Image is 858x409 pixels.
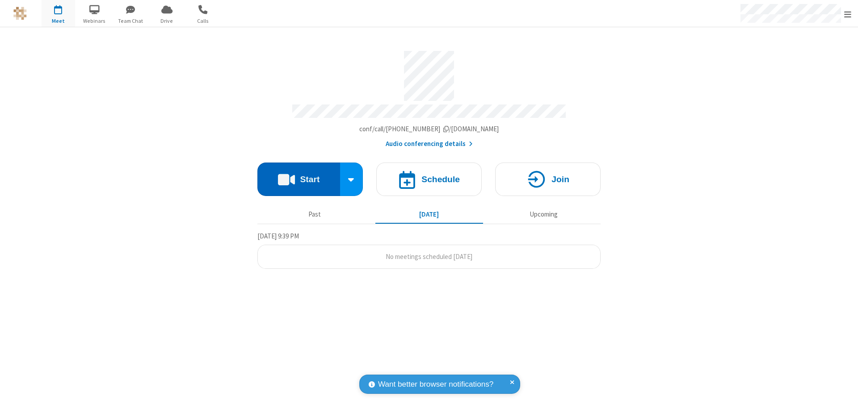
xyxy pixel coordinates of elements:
[42,17,75,25] span: Meet
[186,17,220,25] span: Calls
[150,17,184,25] span: Drive
[340,163,363,196] div: Start conference options
[378,379,493,390] span: Want better browser notifications?
[257,232,299,240] span: [DATE] 9:39 PM
[13,7,27,20] img: QA Selenium DO NOT DELETE OR CHANGE
[386,139,473,149] button: Audio conferencing details
[551,175,569,184] h4: Join
[300,175,320,184] h4: Start
[114,17,147,25] span: Team Chat
[375,206,483,223] button: [DATE]
[421,175,460,184] h4: Schedule
[490,206,597,223] button: Upcoming
[376,163,482,196] button: Schedule
[495,163,601,196] button: Join
[261,206,369,223] button: Past
[257,44,601,149] section: Account details
[257,231,601,269] section: Today's Meetings
[386,252,472,261] span: No meetings scheduled [DATE]
[257,163,340,196] button: Start
[359,124,499,134] button: Copy my meeting room linkCopy my meeting room link
[359,125,499,133] span: Copy my meeting room link
[78,17,111,25] span: Webinars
